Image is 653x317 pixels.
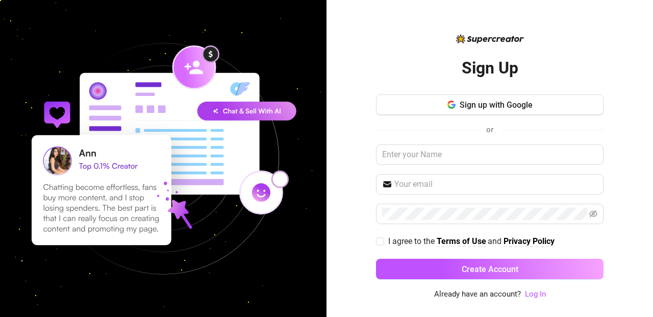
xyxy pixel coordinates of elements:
input: Your email [394,178,597,190]
strong: Terms of Use [437,236,486,246]
a: Terms of Use [437,236,486,247]
strong: Privacy Policy [504,236,555,246]
span: Sign up with Google [460,100,533,110]
input: Enter your Name [376,144,604,165]
button: Sign up with Google [376,94,604,115]
span: Already have an account? [434,288,521,301]
a: Log In [525,289,546,299]
a: Privacy Policy [504,236,555,247]
span: eye-invisible [589,210,597,218]
button: Create Account [376,259,604,279]
span: I agree to the [388,236,437,246]
span: Create Account [462,264,518,274]
h2: Sign Up [462,58,518,79]
a: Log In [525,288,546,301]
img: logo-BBDzfeDw.svg [456,34,524,43]
span: and [488,236,504,246]
span: or [486,125,493,134]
